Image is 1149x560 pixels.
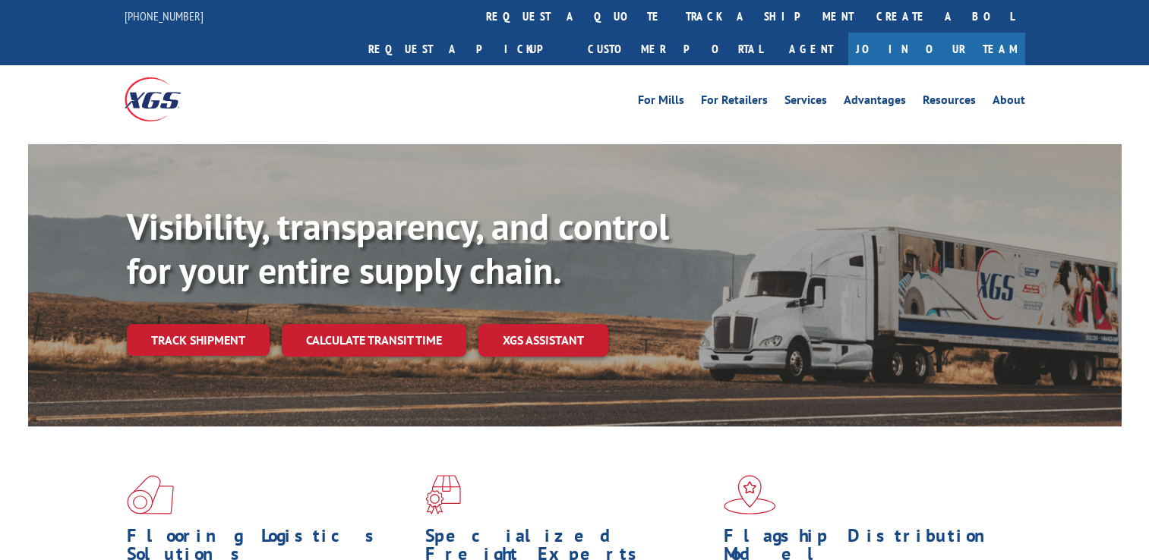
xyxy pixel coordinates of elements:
img: xgs-icon-focused-on-flooring-red [425,475,461,514]
a: Calculate transit time [282,324,466,357]
a: Services [784,94,827,111]
a: For Mills [638,94,684,111]
a: Request a pickup [357,33,576,65]
img: xgs-icon-flagship-distribution-model-red [724,475,776,514]
a: XGS ASSISTANT [478,324,608,357]
a: Track shipment [127,324,270,356]
b: Visibility, transparency, and control for your entire supply chain. [127,203,669,294]
a: Customer Portal [576,33,774,65]
a: For Retailers [701,94,768,111]
a: Advantages [844,94,906,111]
img: xgs-icon-total-supply-chain-intelligence-red [127,475,174,514]
a: [PHONE_NUMBER] [125,8,204,24]
a: Agent [774,33,848,65]
a: About [993,94,1025,111]
a: Resources [923,94,976,111]
a: Join Our Team [848,33,1025,65]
